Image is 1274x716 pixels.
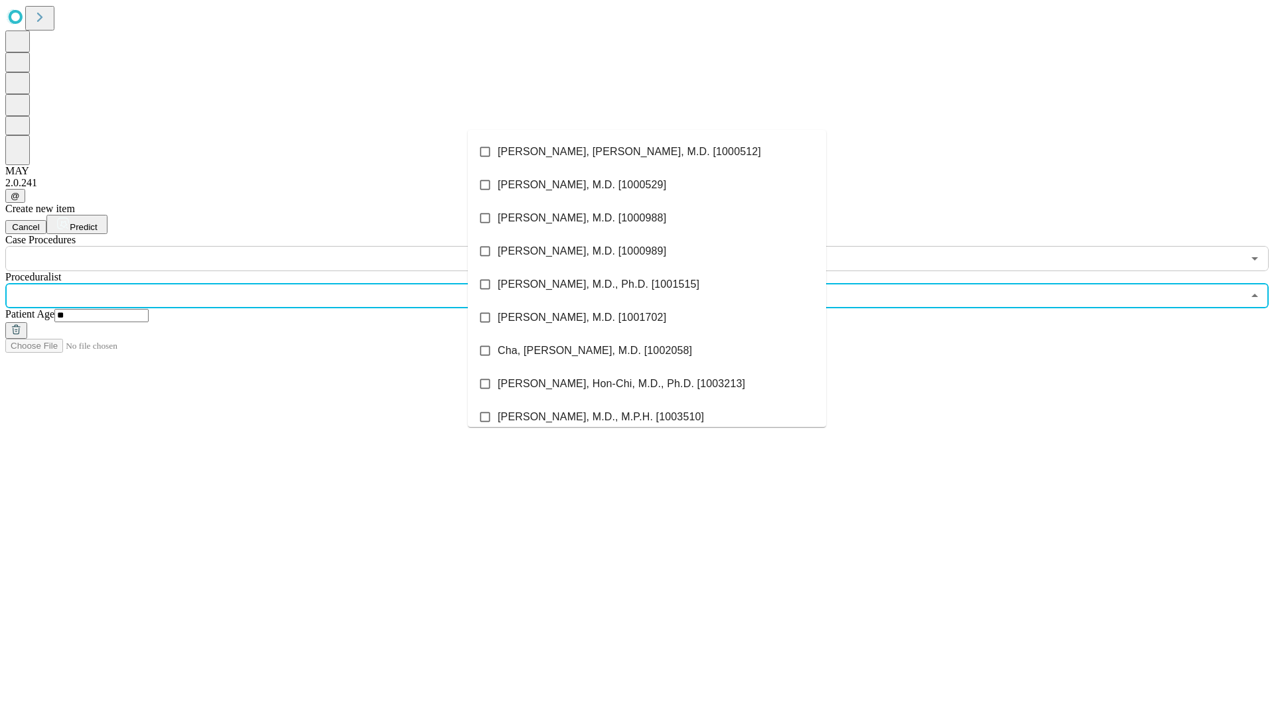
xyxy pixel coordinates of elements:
[498,310,666,326] span: [PERSON_NAME], M.D. [1001702]
[11,191,20,201] span: @
[5,177,1269,189] div: 2.0.241
[498,210,666,226] span: [PERSON_NAME], M.D. [1000988]
[70,222,97,232] span: Predict
[498,144,761,160] span: [PERSON_NAME], [PERSON_NAME], M.D. [1000512]
[5,203,75,214] span: Create new item
[1245,286,1264,305] button: Close
[498,276,699,292] span: [PERSON_NAME], M.D., Ph.D. [1001515]
[5,220,46,234] button: Cancel
[5,271,61,282] span: Proceduralist
[498,177,666,193] span: [PERSON_NAME], M.D. [1000529]
[498,376,745,392] span: [PERSON_NAME], Hon-Chi, M.D., Ph.D. [1003213]
[1245,249,1264,268] button: Open
[498,409,704,425] span: [PERSON_NAME], M.D., M.P.H. [1003510]
[5,165,1269,177] div: MAY
[5,234,76,245] span: Scheduled Procedure
[5,308,54,320] span: Patient Age
[12,222,40,232] span: Cancel
[498,343,692,359] span: Cha, [PERSON_NAME], M.D. [1002058]
[5,189,25,203] button: @
[46,215,107,234] button: Predict
[498,243,666,259] span: [PERSON_NAME], M.D. [1000989]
